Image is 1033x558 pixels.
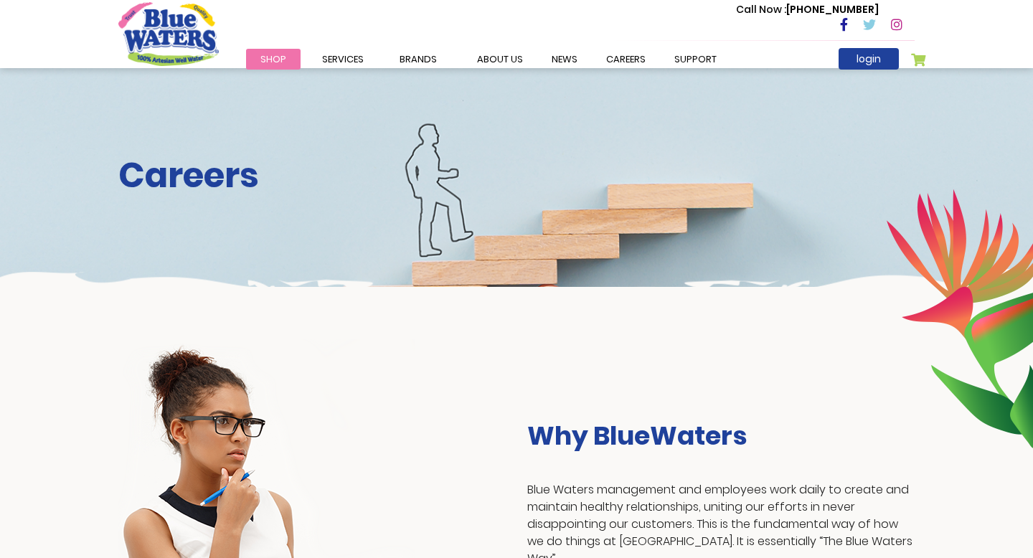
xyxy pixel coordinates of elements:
[592,49,660,70] a: careers
[118,155,915,197] h2: Careers
[839,48,899,70] a: login
[118,2,219,65] a: store logo
[260,52,286,66] span: Shop
[886,189,1033,448] img: career-intro-leaves.png
[736,2,786,16] span: Call Now :
[736,2,879,17] p: [PHONE_NUMBER]
[322,52,364,66] span: Services
[400,52,437,66] span: Brands
[463,49,537,70] a: about us
[537,49,592,70] a: News
[660,49,731,70] a: support
[527,420,915,451] h3: Why BlueWaters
